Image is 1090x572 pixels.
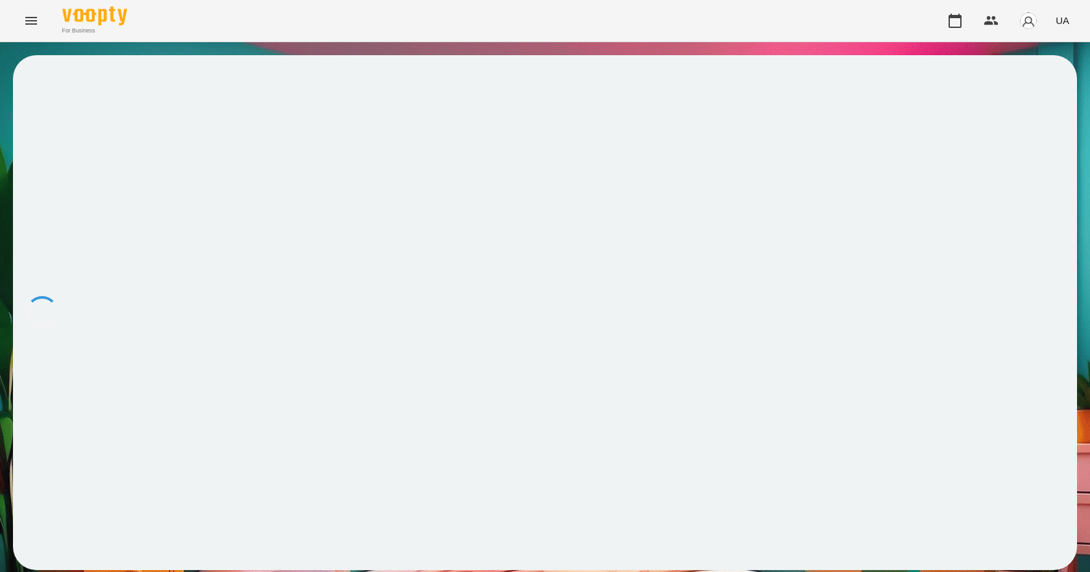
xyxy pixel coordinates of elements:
[62,6,127,25] img: Voopty Logo
[1056,14,1069,27] span: UA
[1019,12,1037,30] img: avatar_s.png
[62,27,127,35] span: For Business
[16,5,47,36] button: Menu
[1050,8,1074,32] button: UA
